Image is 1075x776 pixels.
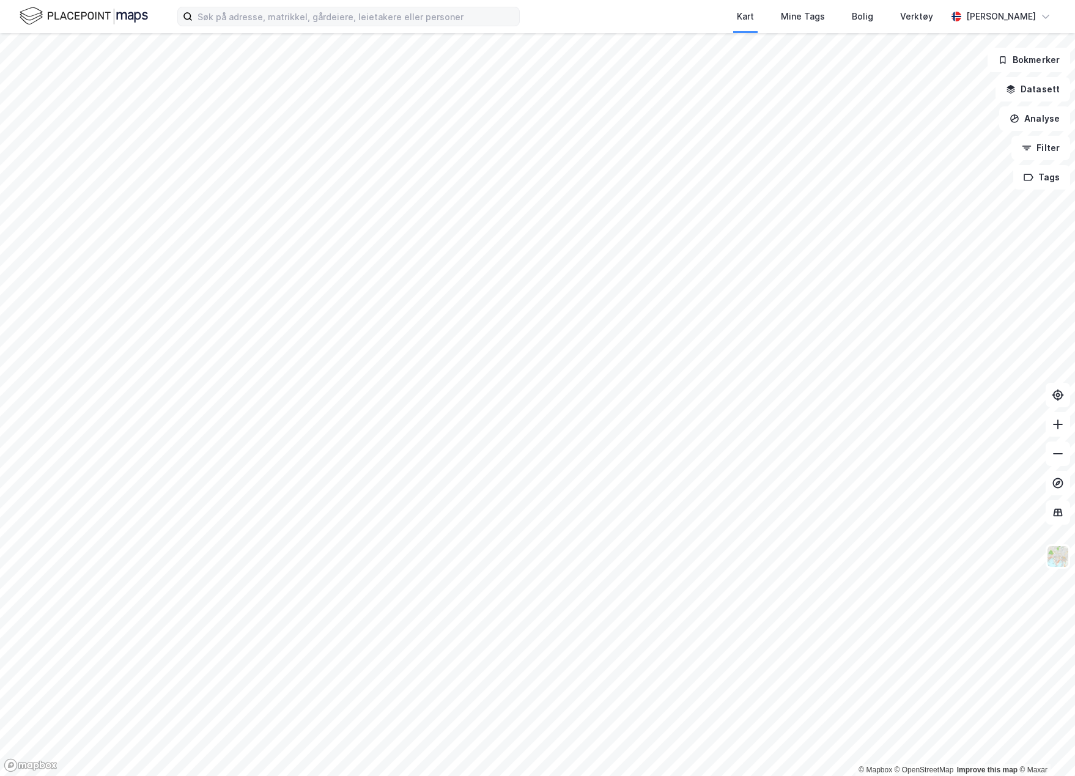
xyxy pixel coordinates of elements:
img: logo.f888ab2527a4732fd821a326f86c7f29.svg [20,6,148,27]
div: Verktøy [900,9,933,24]
input: Søk på adresse, matrikkel, gårdeiere, leietakere eller personer [193,7,519,26]
div: Mine Tags [781,9,825,24]
div: Bolig [852,9,873,24]
div: [PERSON_NAME] [966,9,1036,24]
iframe: Chat Widget [1014,717,1075,776]
div: Kart [737,9,754,24]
